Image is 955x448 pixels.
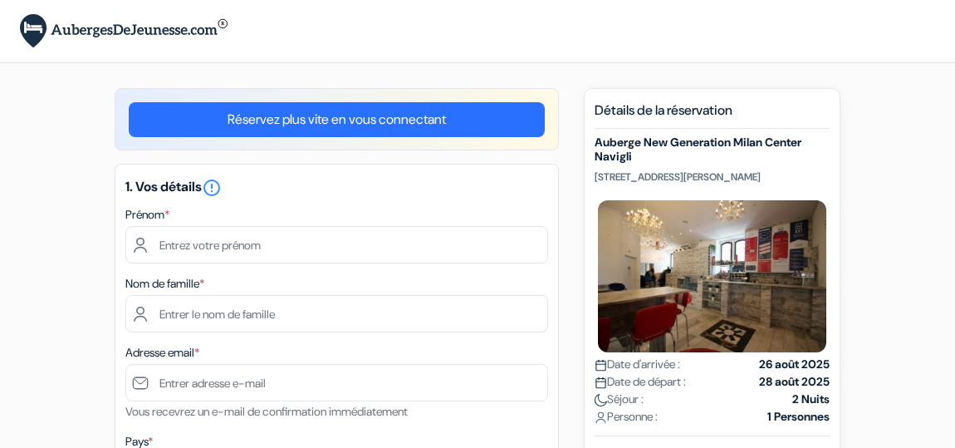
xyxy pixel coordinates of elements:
h5: 1. Vos détails [125,178,548,198]
strong: 28 août 2025 [759,373,830,391]
h5: Détails de la réservation [595,102,830,129]
h5: Auberge New Generation Milan Center Navigli [595,135,830,164]
input: Entrer le nom de famille [125,295,548,332]
span: Date d'arrivée : [595,356,680,373]
label: Adresse email [125,344,199,362]
strong: 26 août 2025 [759,356,830,373]
input: Entrez votre prénom [125,226,548,263]
small: Vous recevrez un e-mail de confirmation immédiatement [125,404,408,419]
p: [STREET_ADDRESS][PERSON_NAME] [595,170,830,184]
img: calendar.svg [595,359,607,372]
img: user_icon.svg [595,411,607,424]
span: Personne : [595,408,658,426]
i: error_outline [202,178,222,198]
strong: 1 Personnes [767,408,830,426]
a: error_outline [202,178,222,195]
img: AubergesDeJeunesse.com [20,14,228,48]
a: Réservez plus vite en vous connectant [129,102,545,137]
span: Séjour : [595,391,644,408]
img: moon.svg [595,394,607,406]
strong: 2 Nuits [792,391,830,408]
label: Prénom [125,206,169,224]
label: Nom de famille [125,275,204,293]
img: calendar.svg [595,377,607,389]
input: Entrer adresse e-mail [125,364,548,401]
span: Date de départ : [595,373,686,391]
